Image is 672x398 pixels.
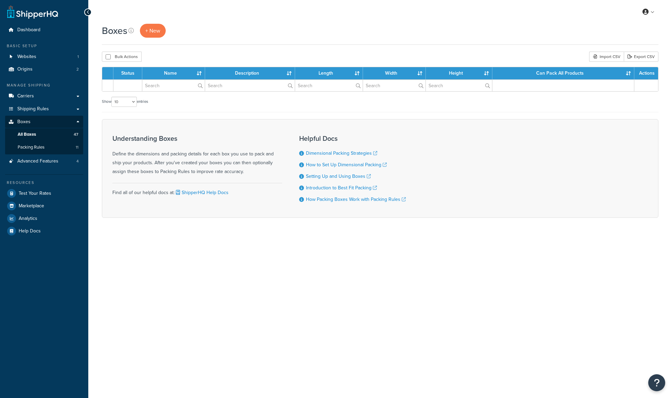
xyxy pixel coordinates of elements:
a: Dimensional Packing Strategies [306,150,377,157]
div: Resources [5,180,83,186]
div: Basic Setup [5,43,83,49]
span: Shipping Rules [17,106,49,112]
a: Export CSV [624,52,658,62]
li: All Boxes [5,128,83,141]
span: Test Your Rates [19,191,51,196]
div: Import CSV [589,52,624,62]
span: 11 [76,145,78,150]
span: Dashboard [17,27,40,33]
select: Showentries [111,97,137,107]
span: Help Docs [19,228,41,234]
span: 1 [77,54,79,60]
span: Advanced Features [17,158,58,164]
input: Search [142,80,205,91]
a: ShipperHQ Home [7,5,58,19]
span: 2 [76,67,79,72]
input: Search [205,80,295,91]
a: Marketplace [5,200,83,212]
span: Websites [17,54,36,60]
a: Advanced Features 4 [5,155,83,168]
label: Show entries [102,97,148,107]
button: Bulk Actions [102,52,142,62]
a: Help Docs [5,225,83,237]
a: ShipperHQ Help Docs [175,189,229,196]
h3: Understanding Boxes [112,135,282,142]
a: Shipping Rules [5,103,83,115]
span: Carriers [17,93,34,99]
input: Search [426,80,492,91]
button: Open Resource Center [648,374,665,391]
a: Packing Rules 11 [5,141,83,154]
a: Setting Up and Using Boxes [306,173,371,180]
th: Can Pack All Products [492,67,634,79]
a: Test Your Rates [5,187,83,200]
a: Origins 2 [5,63,83,76]
input: Search [295,80,363,91]
li: Boxes [5,116,83,154]
span: All Boxes [18,132,36,137]
a: Carriers [5,90,83,102]
a: Websites 1 [5,51,83,63]
span: 4 [76,158,79,164]
th: Length [295,67,363,79]
div: Find all of our helpful docs at: [112,183,282,197]
span: Marketplace [19,203,44,209]
a: Dashboard [5,24,83,36]
span: Packing Rules [18,145,44,150]
div: Manage Shipping [5,82,83,88]
a: + New [140,24,166,38]
li: Packing Rules [5,141,83,154]
span: Boxes [17,119,31,125]
th: Name [142,67,205,79]
th: Actions [634,67,658,79]
h3: Helpful Docs [299,135,406,142]
h1: Boxes [102,24,127,37]
a: Analytics [5,212,83,225]
th: Description [205,67,295,79]
li: Advanced Features [5,155,83,168]
a: All Boxes 47 [5,128,83,141]
a: Introduction to Best Fit Packing [306,184,377,191]
span: + New [145,27,160,35]
span: 47 [74,132,78,137]
th: Width [363,67,425,79]
div: Define the dimensions and packing details for each box you use to pack and ship your products. Af... [112,135,282,176]
a: Boxes [5,116,83,128]
li: Websites [5,51,83,63]
li: Origins [5,63,83,76]
span: Analytics [19,216,37,222]
span: Origins [17,67,33,72]
a: How to Set Up Dimensional Packing [306,161,387,168]
a: How Packing Boxes Work with Packing Rules [306,196,406,203]
th: Height [426,67,492,79]
input: Search [363,80,425,91]
th: Status [113,67,142,79]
